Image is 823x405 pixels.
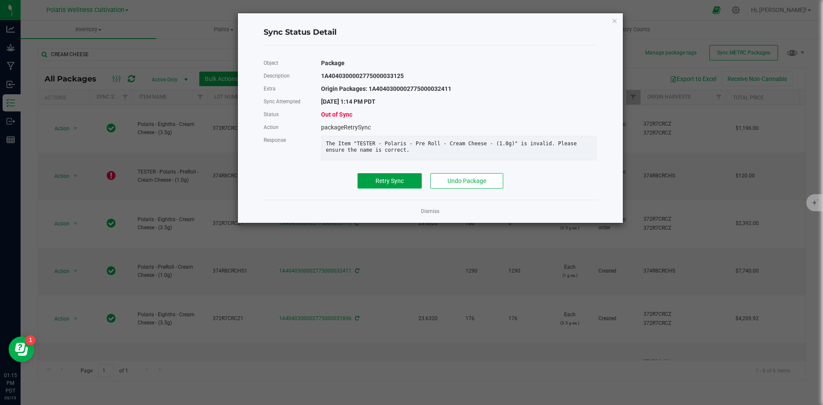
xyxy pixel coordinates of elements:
div: The Item "TESTER - Polaris - Pre Roll - Cream Cheese - (1.0g)" is invalid. Please ensure the name... [319,141,598,153]
div: Description [257,69,315,82]
button: Close [612,15,618,26]
button: Retry Sync [357,173,422,189]
div: Status [257,108,315,121]
iframe: Resource center unread badge [25,335,36,345]
span: Undo Package [448,177,486,184]
span: Out of Sync [321,111,352,118]
span: Sync Status Detail [264,27,336,38]
iframe: Resource center [9,336,34,362]
span: Retry Sync [375,177,404,184]
a: Dismiss [421,208,439,215]
div: 1A4040300002775000033125 [315,69,603,82]
div: Extra [257,82,315,95]
div: Action [257,121,315,134]
div: Package [315,57,603,69]
div: Response [257,134,315,147]
div: Object [257,57,315,69]
div: Sync Attempted [257,95,315,108]
div: Origin Packages: 1A4040300002775000032411 [315,82,603,95]
div: packageRetrySync [315,121,603,134]
div: [DATE] 1:14 PM PDT [315,95,603,108]
button: Undo Package [430,173,503,189]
